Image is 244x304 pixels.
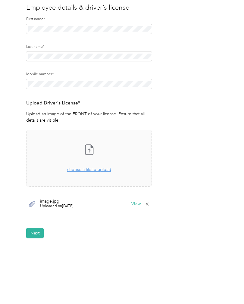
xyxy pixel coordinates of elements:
[26,111,152,123] p: Upload an image of the FRONT of your license. Ensure that all details are visible.
[26,99,152,107] h3: Upload Driver's License*
[40,203,74,209] span: Uploaded on [DATE]
[26,2,215,12] h3: Employee details & driver’s license
[131,202,141,206] button: View
[27,130,152,186] span: choose a file to upload
[210,270,244,304] iframe: Everlance-gr Chat Button Frame
[26,44,152,50] label: Last name*
[26,228,44,238] button: Next
[26,17,152,22] label: First name*
[67,167,111,172] span: choose a file to upload
[26,72,152,77] label: Mobile number*
[40,199,74,203] span: image.jpg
